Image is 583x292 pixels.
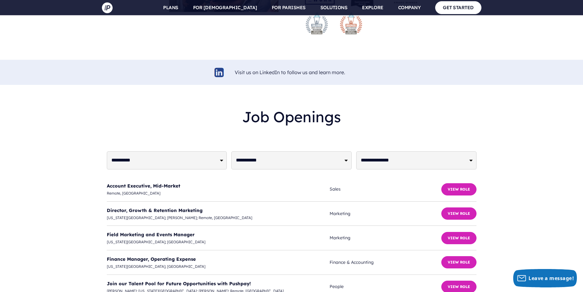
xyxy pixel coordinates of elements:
[339,11,363,36] img: stevie-bronze
[107,256,196,262] a: Finance Manager, Operating Expense
[441,232,476,244] button: View Role
[107,232,195,237] a: Field Marketing and Events Manager
[330,210,441,218] span: Marketing
[107,239,330,245] span: [US_STATE][GEOGRAPHIC_DATA]; [GEOGRAPHIC_DATA]
[330,234,441,242] span: Marketing
[107,183,180,189] a: Account Executive, Mid-Market
[330,259,441,266] span: Finance & Accounting
[441,207,476,220] button: View Role
[107,214,330,221] span: [US_STATE][GEOGRAPHIC_DATA]; [PERSON_NAME]; Remote, [GEOGRAPHIC_DATA]
[107,103,476,131] h2: Job Openings
[305,11,329,36] img: stevie-silver
[107,190,330,197] span: Remote, [GEOGRAPHIC_DATA]
[435,1,481,14] a: GET STARTED
[214,67,225,78] img: linkedin-logo
[107,207,203,213] a: Director, Growth & Retention Marketing
[235,69,345,75] a: Visit us on LinkedIn to follow us and learn more.
[330,185,441,193] span: Sales
[529,275,574,282] span: Leave a message!
[330,283,441,290] span: People
[441,183,476,195] button: View Role
[513,269,577,287] button: Leave a message!
[107,281,251,286] a: Join our Talent Pool for Future Opportunities with Pushpay!
[441,256,476,268] button: View Role
[107,263,330,270] span: [US_STATE][GEOGRAPHIC_DATA]; [GEOGRAPHIC_DATA]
